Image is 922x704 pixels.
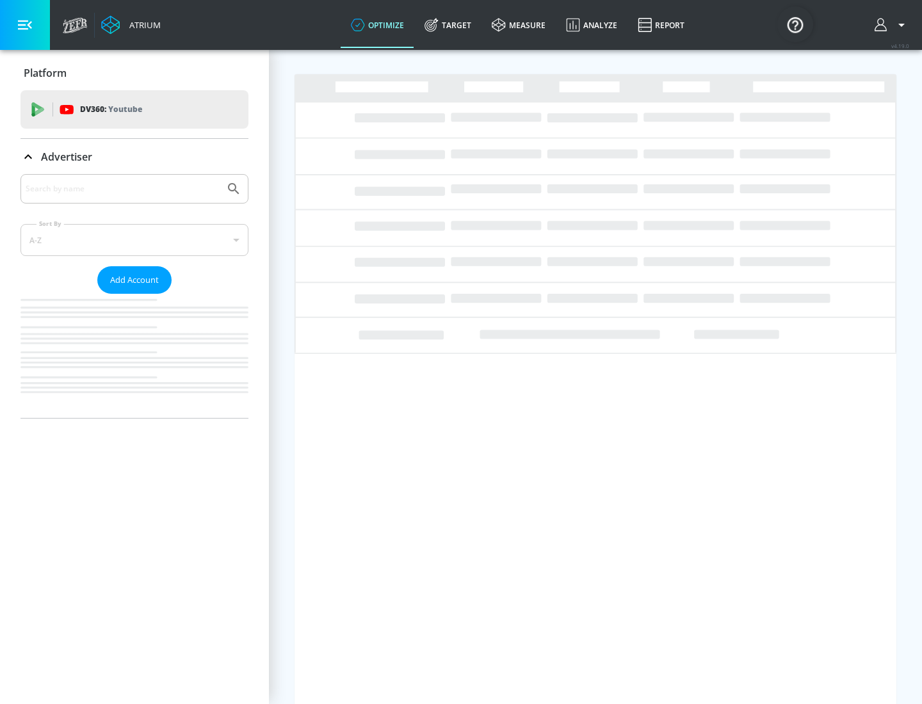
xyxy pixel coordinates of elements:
button: Add Account [97,266,172,294]
a: Target [414,2,481,48]
label: Sort By [36,220,64,228]
p: Youtube [108,102,142,116]
p: DV360: [80,102,142,116]
a: Analyze [556,2,627,48]
span: v 4.19.0 [891,42,909,49]
span: Add Account [110,273,159,287]
div: A-Z [20,224,248,256]
p: Advertiser [41,150,92,164]
div: DV360: Youtube [20,90,248,129]
button: Open Resource Center [777,6,813,42]
a: Report [627,2,695,48]
a: Atrium [101,15,161,35]
nav: list of Advertiser [20,294,248,418]
div: Advertiser [20,174,248,418]
p: Platform [24,66,67,80]
div: Advertiser [20,139,248,175]
div: Atrium [124,19,161,31]
a: measure [481,2,556,48]
div: Platform [20,55,248,91]
input: Search by name [26,180,220,197]
a: optimize [341,2,414,48]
